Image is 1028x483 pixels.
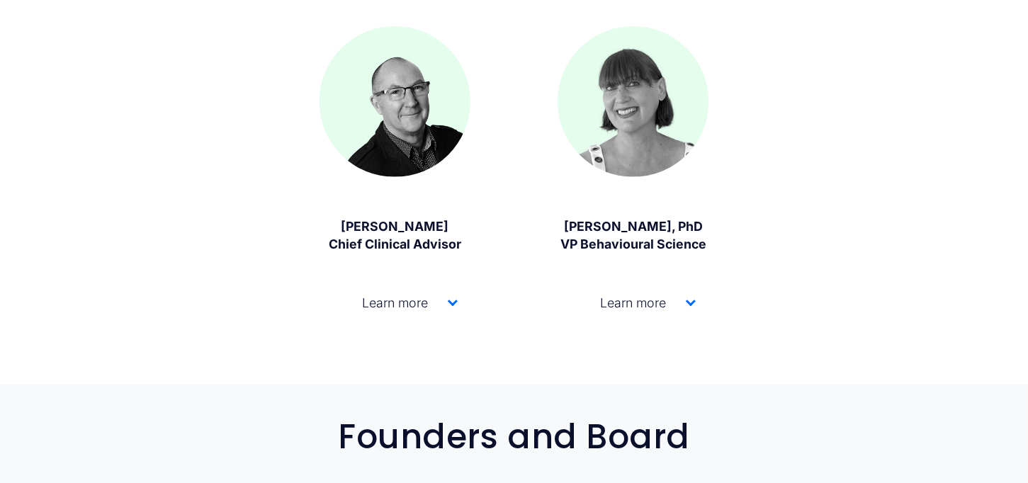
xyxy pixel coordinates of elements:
[332,295,448,310] span: Learn more
[570,295,686,310] span: Learn more
[320,274,470,331] button: Learn more
[558,274,708,331] button: Learn more
[560,219,706,251] strong: [PERSON_NAME], PhD VP Behavioural Science
[329,219,461,251] strong: [PERSON_NAME] Chief Clinical Advisor
[41,419,987,456] h2: Founders and Board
